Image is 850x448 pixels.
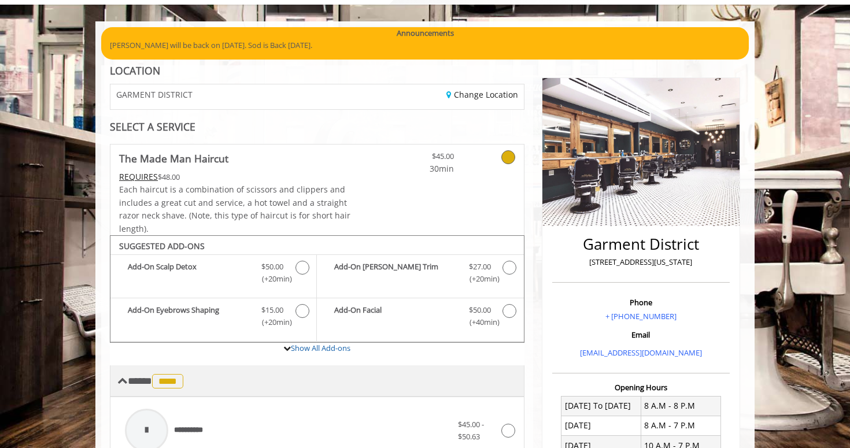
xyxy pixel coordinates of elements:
a: [EMAIL_ADDRESS][DOMAIN_NAME] [580,347,702,358]
span: (+20min ) [463,273,497,285]
b: Add-On Eyebrows Shaping [128,304,250,328]
a: Change Location [446,89,518,100]
span: (+20min ) [256,316,290,328]
span: (+20min ) [256,273,290,285]
b: Add-On Scalp Detox [128,261,250,285]
span: GARMENT DISTRICT [116,90,193,99]
a: $45.00 [386,145,454,175]
span: (+40min ) [463,316,497,328]
span: $45.00 - $50.63 [458,419,484,442]
b: The Made Man Haircut [119,150,228,166]
b: SUGGESTED ADD-ONS [119,240,205,251]
td: 8 A.M - 7 P.M [641,416,720,435]
span: $50.00 [469,304,491,316]
span: $27.00 [469,261,491,273]
span: This service needs some Advance to be paid before we block your appointment [119,171,158,182]
div: SELECT A SERVICE [110,121,524,132]
b: LOCATION [110,64,160,77]
b: Announcements [397,27,454,39]
b: Add-On [PERSON_NAME] Trim [334,261,457,285]
h2: Garment District [555,236,727,253]
h3: Opening Hours [552,383,730,391]
span: $50.00 [261,261,283,273]
span: 30min [386,162,454,175]
span: $15.00 [261,304,283,316]
td: [DATE] [561,416,641,435]
label: Add-On Facial [323,304,518,331]
label: Add-On Scalp Detox [116,261,311,288]
span: Each haircut is a combination of scissors and clippers and includes a great cut and service, a ho... [119,184,350,234]
h3: Email [555,331,727,339]
div: The Made Man Haircut Add-onS [110,235,524,343]
p: [STREET_ADDRESS][US_STATE] [555,256,727,268]
td: [DATE] To [DATE] [561,396,641,416]
a: + [PHONE_NUMBER] [605,311,677,321]
label: Add-On Beard Trim [323,261,518,288]
b: Add-On Facial [334,304,457,328]
label: Add-On Eyebrows Shaping [116,304,311,331]
td: 8 A.M - 8 P.M [641,396,720,416]
h3: Phone [555,298,727,306]
p: [PERSON_NAME] will be back on [DATE]. Sod is Back [DATE]. [110,39,740,51]
a: Show All Add-ons [291,343,350,353]
div: $48.00 [119,171,352,183]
